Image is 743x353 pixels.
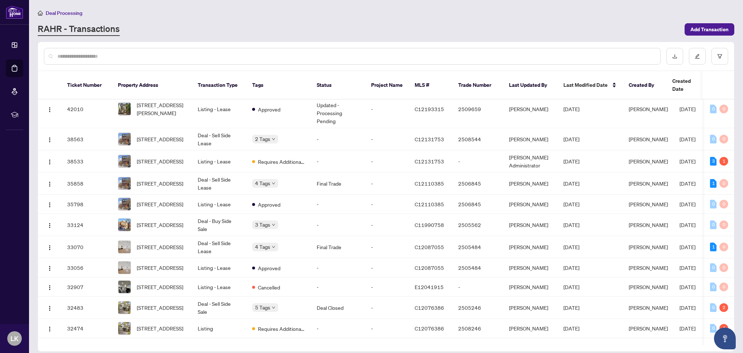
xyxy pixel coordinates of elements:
[415,264,444,271] span: C12087055
[46,10,82,16] span: Deal Processing
[255,135,270,143] span: 2 Tags
[272,137,275,141] span: down
[666,71,717,100] th: Created Date
[192,277,246,297] td: Listing - Lease
[711,48,728,65] button: filter
[689,48,706,65] button: edit
[365,258,409,277] td: -
[258,283,280,291] span: Cancelled
[672,77,703,93] span: Created Date
[258,105,280,113] span: Approved
[118,322,131,334] img: thumbnail-img
[47,223,53,228] img: Logo
[680,284,695,290] span: [DATE]
[192,150,246,173] td: Listing - Lease
[452,236,503,258] td: 2505484
[311,71,365,100] th: Status
[710,200,717,208] div: 0
[415,136,444,142] span: C12131753
[47,107,53,113] img: Logo
[719,179,728,188] div: 0
[503,71,558,100] th: Last Updated By
[452,258,503,277] td: 2505484
[47,245,53,251] img: Logo
[415,201,444,207] span: C12110385
[258,325,305,333] span: Requires Additional Docs
[47,265,53,271] img: Logo
[365,319,409,338] td: -
[452,90,503,128] td: 2509659
[137,264,183,272] span: [STREET_ADDRESS]
[44,302,56,313] button: Logo
[137,283,183,291] span: [STREET_ADDRESS]
[719,200,728,208] div: 0
[563,81,608,89] span: Last Modified Date
[680,222,695,228] span: [DATE]
[563,304,579,311] span: [DATE]
[685,23,734,36] button: Add Transaction
[118,155,131,167] img: thumbnail-img
[192,173,246,195] td: Deal - Sell Side Lease
[47,326,53,332] img: Logo
[452,214,503,236] td: 2505562
[311,258,365,277] td: -
[629,244,668,250] span: [PERSON_NAME]
[563,158,579,165] span: [DATE]
[719,263,728,272] div: 0
[680,158,695,165] span: [DATE]
[61,214,112,236] td: 33124
[118,301,131,314] img: thumbnail-img
[680,264,695,271] span: [DATE]
[415,180,444,187] span: C12110385
[629,264,668,271] span: [PERSON_NAME]
[503,258,558,277] td: [PERSON_NAME]
[311,90,365,128] td: Information Updated - Processing Pending
[255,243,270,251] span: 4 Tags
[710,263,717,272] div: 0
[38,11,43,16] span: home
[452,71,503,100] th: Trade Number
[719,220,728,229] div: 0
[365,195,409,214] td: -
[47,285,53,291] img: Logo
[563,201,579,207] span: [DATE]
[415,106,444,112] span: C12193315
[710,324,717,333] div: 0
[272,182,275,185] span: down
[44,155,56,167] button: Logo
[137,221,183,229] span: [STREET_ADDRESS]
[365,214,409,236] td: -
[61,150,112,173] td: 38533
[311,297,365,319] td: Deal Closed
[61,71,112,100] th: Ticket Number
[118,219,131,231] img: thumbnail-img
[272,245,275,249] span: down
[118,133,131,145] img: thumbnail-img
[680,325,695,332] span: [DATE]
[415,222,444,228] span: C11990758
[44,198,56,210] button: Logo
[719,243,728,251] div: 0
[118,261,131,274] img: thumbnail-img
[680,244,695,250] span: [DATE]
[719,135,728,143] div: 0
[47,137,53,143] img: Logo
[710,283,717,291] div: 0
[710,303,717,312] div: 0
[503,236,558,258] td: [PERSON_NAME]
[272,306,275,309] span: down
[503,277,558,297] td: [PERSON_NAME]
[47,305,53,311] img: Logo
[192,319,246,338] td: Listing
[714,328,736,349] button: Open asap
[415,158,444,165] span: C12131753
[503,195,558,214] td: [PERSON_NAME]
[719,105,728,113] div: 0
[629,284,668,290] span: [PERSON_NAME]
[409,71,452,100] th: MLS #
[452,195,503,214] td: 2506845
[44,322,56,334] button: Logo
[311,128,365,150] td: -
[311,319,365,338] td: -
[192,128,246,150] td: Deal - Sell Side Lease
